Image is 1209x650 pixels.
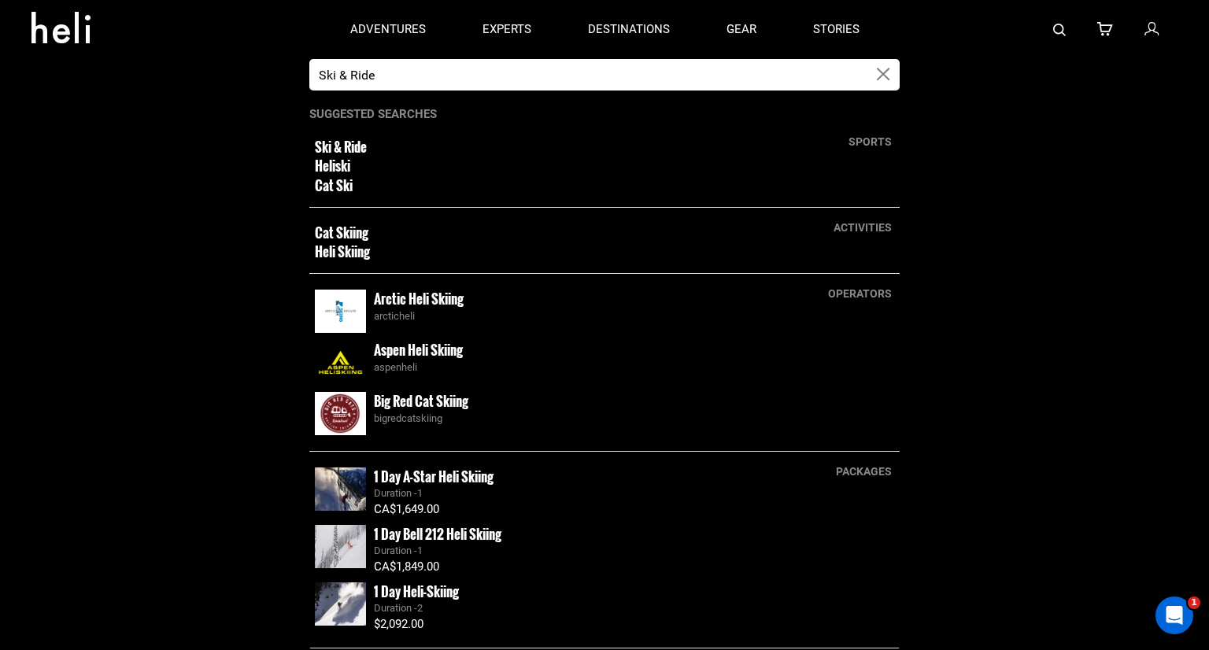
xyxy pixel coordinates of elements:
[315,242,778,261] small: Heli Skiing
[315,392,366,435] img: images
[315,138,778,157] small: Ski & Ride
[588,21,670,38] p: destinations
[315,341,366,384] img: images
[315,467,366,511] img: images
[374,412,894,427] div: bigredcatskiing
[350,21,426,38] p: adventures
[309,59,867,90] input: Search by Sport, Trip or Operator
[374,560,439,574] span: CA$1,849.00
[374,545,894,560] div: Duration -
[374,487,894,502] div: Duration -
[315,290,366,333] img: images
[1053,24,1066,36] img: search-bar-icon.svg
[841,134,900,150] div: sports
[374,582,459,601] small: 1 Day Heli-Skiing
[315,582,366,626] img: images
[374,309,894,324] div: arcticheli
[1155,596,1193,634] iframe: Intercom live chat
[820,286,900,301] div: operators
[374,502,439,516] span: CA$1,649.00
[315,525,366,568] img: images
[374,467,494,486] small: 1 Day A-Star Heli Skiing
[315,157,778,175] small: Heliski
[374,602,894,617] div: Duration -
[417,603,423,615] span: 2
[374,617,423,631] span: $2,092.00
[374,391,468,411] small: Big Red Cat Skiing
[374,360,894,375] div: aspenheli
[417,545,423,557] span: 1
[315,176,778,195] small: Cat Ski
[482,21,531,38] p: experts
[315,223,778,242] small: Cat Skiing
[1188,596,1200,609] span: 1
[374,289,464,308] small: Arctic Heli Skiing
[374,340,463,360] small: Aspen Heli Skiing
[828,463,900,479] div: packages
[417,488,423,500] span: 1
[309,106,900,123] p: Suggested Searches
[374,524,501,544] small: 1 Day Bell 212 Heli Skiing
[826,220,900,235] div: activities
